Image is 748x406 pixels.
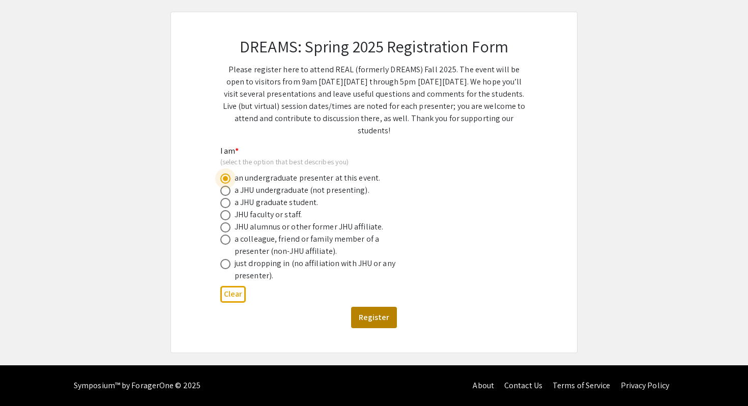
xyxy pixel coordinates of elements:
div: just dropping in (no affiliation with JHU or any presenter). [235,257,413,282]
button: Register [351,307,397,328]
a: Terms of Service [553,380,611,391]
mat-label: I am [220,146,239,156]
div: JHU faculty or staff. [235,209,302,221]
a: Privacy Policy [621,380,669,391]
div: a colleague, friend or family member of a presenter (non-JHU affiliate). [235,233,413,257]
p: Please register here to attend REAL (formerly DREAMS) Fall 2025. The event will be open to visito... [220,64,528,137]
div: an undergraduate presenter at this event. [235,172,380,184]
div: a JHU undergraduate (not presenting). [235,184,369,196]
button: Clear [220,286,246,303]
div: a JHU graduate student. [235,196,318,209]
iframe: Chat [8,360,43,398]
a: Contact Us [504,380,542,391]
div: Symposium™ by ForagerOne © 2025 [74,365,200,406]
div: (select the option that best describes you) [220,157,511,166]
h2: DREAMS: Spring 2025 Registration Form [220,37,528,56]
a: About [473,380,494,391]
div: JHU alumnus or other former JHU affiliate. [235,221,383,233]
